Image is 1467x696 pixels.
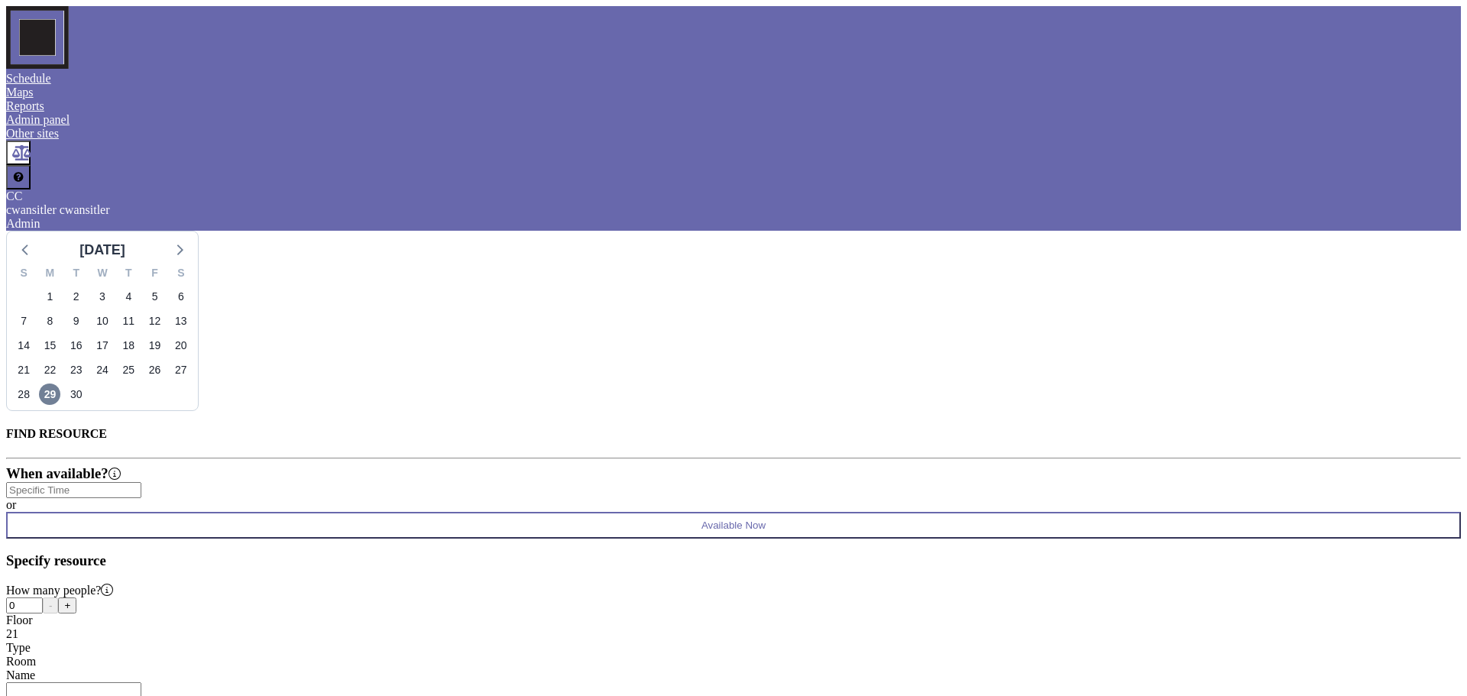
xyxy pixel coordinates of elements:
[13,335,34,356] span: Sunday, September 14, 2025
[170,335,192,356] span: Saturday, September 20, 2025
[11,264,37,284] div: S
[115,264,141,284] div: T
[6,552,1461,569] h3: Specify resource
[6,482,1461,498] div: Search for option
[6,584,113,597] label: How many people?
[13,384,34,405] span: Sunday, September 28, 2025
[39,335,60,356] span: Monday, September 15, 2025
[6,6,69,69] img: organization-logo
[66,335,87,356] span: Tuesday, September 16, 2025
[6,641,31,654] label: Type
[63,264,89,284] div: T
[6,72,51,85] a: Schedule
[39,286,60,307] span: Monday, September 1, 2025
[92,359,113,380] span: Wednesday, September 24, 2025
[118,286,139,307] span: Thursday, September 4, 2025
[118,310,139,332] span: Thursday, September 11, 2025
[39,310,60,332] span: Monday, September 8, 2025
[6,113,70,126] a: Admin panel
[37,264,63,284] div: M
[58,597,76,613] button: +
[168,264,194,284] div: S
[701,520,766,531] span: Available Now
[170,359,192,380] span: Saturday, September 27, 2025
[6,655,36,668] span: Room
[39,359,60,380] span: Monday, September 22, 2025
[6,203,110,216] span: cwansitler cwansitler
[6,613,33,626] label: Floor
[6,668,35,681] label: Name
[6,627,18,640] span: 21
[6,217,40,230] span: Admin
[6,99,44,112] a: Reports
[6,127,59,140] a: Other sites
[6,498,16,511] span: or
[92,286,113,307] span: Wednesday, September 3, 2025
[92,335,113,356] span: Wednesday, September 17, 2025
[79,239,125,261] div: [DATE]
[66,286,87,307] span: Tuesday, September 2, 2025
[118,359,139,380] span: Thursday, September 25, 2025
[6,427,1461,441] h4: FIND RESOURCE
[66,310,87,332] span: Tuesday, September 9, 2025
[170,286,192,307] span: Saturday, September 6, 2025
[170,310,192,332] span: Saturday, September 13, 2025
[6,482,141,498] input: Search for option
[144,359,166,380] span: Friday, September 26, 2025
[144,286,166,307] span: Friday, September 5, 2025
[6,86,34,99] a: Maps
[6,189,22,202] span: CC
[66,384,87,405] span: Tuesday, September 30, 2025
[141,264,167,284] div: F
[43,597,58,613] button: -
[39,384,60,405] span: Monday, September 29, 2025
[144,335,166,356] span: Friday, September 19, 2025
[92,310,113,332] span: Wednesday, September 10, 2025
[13,310,34,332] span: Sunday, September 7, 2025
[89,264,115,284] div: W
[118,335,139,356] span: Thursday, September 18, 2025
[144,310,166,332] span: Friday, September 12, 2025
[6,512,1461,539] button: Available Now
[13,359,34,380] span: Sunday, September 21, 2025
[66,359,87,380] span: Tuesday, September 23, 2025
